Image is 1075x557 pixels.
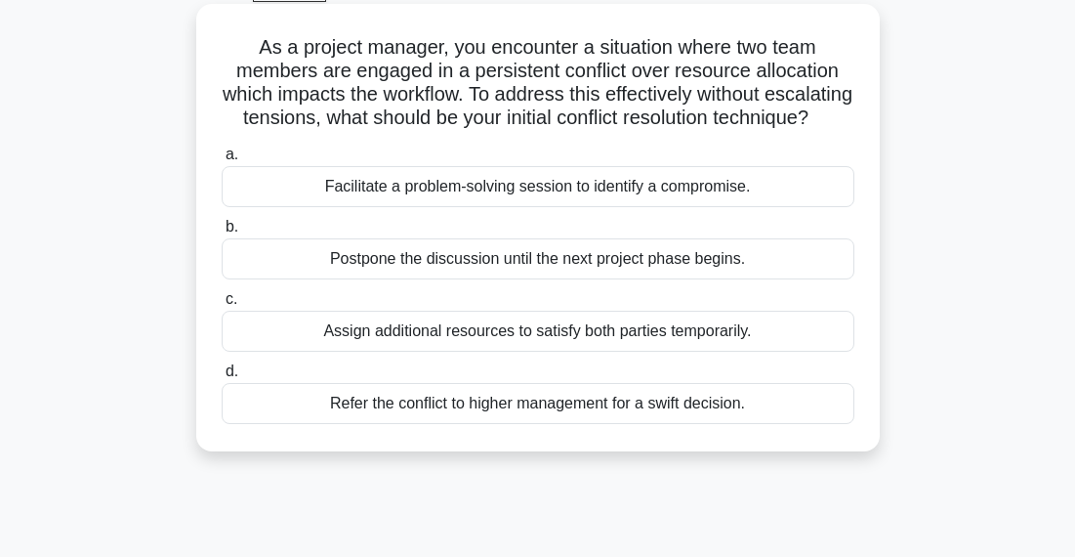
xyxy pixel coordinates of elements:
[226,218,238,235] span: b.
[226,290,237,307] span: c.
[222,166,854,207] div: Facilitate a problem-solving session to identify a compromise.
[226,146,238,162] span: a.
[220,35,856,131] h5: As a project manager, you encounter a situation where two team members are engaged in a persisten...
[222,238,854,279] div: Postpone the discussion until the next project phase begins.
[226,363,238,379] span: d.
[222,311,854,352] div: Assign additional resources to satisfy both parties temporarily.
[222,383,854,424] div: Refer the conflict to higher management for a swift decision.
